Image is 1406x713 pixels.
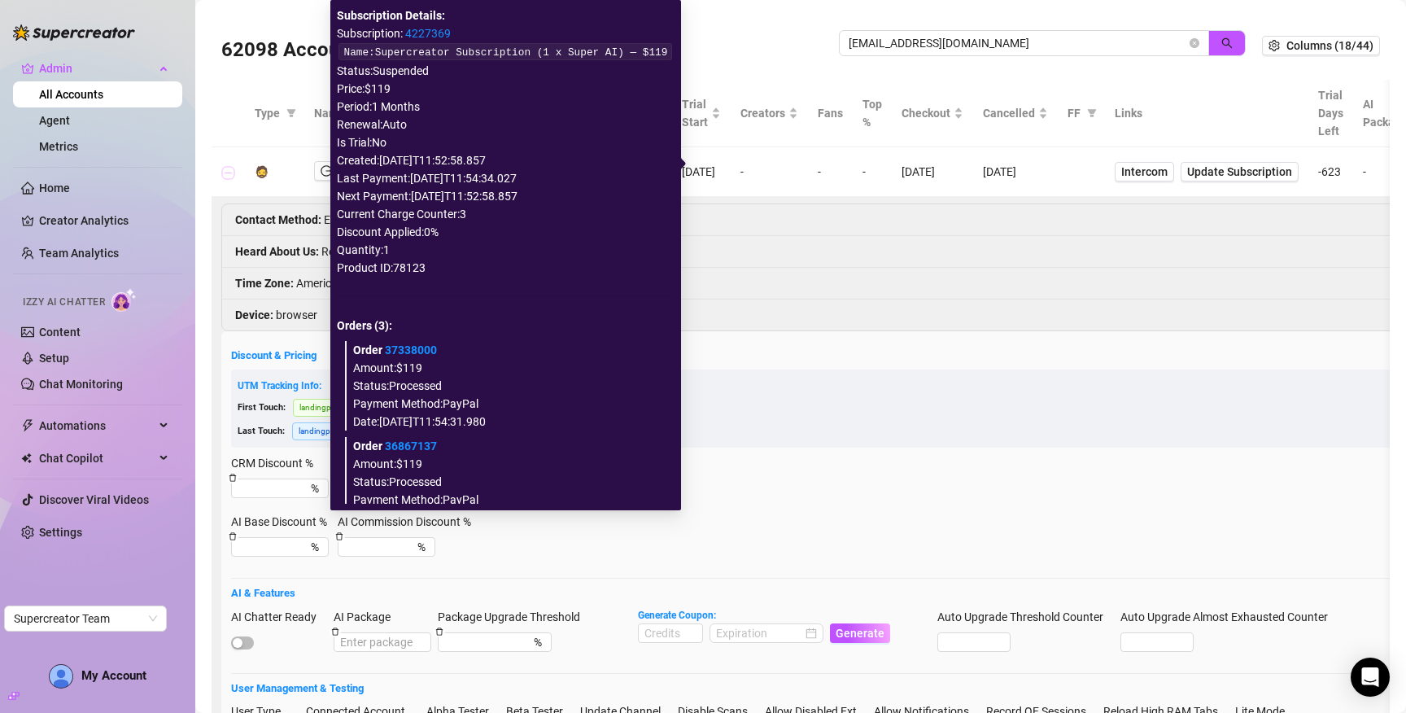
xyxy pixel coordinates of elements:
[39,247,119,260] a: Team Analytics
[353,395,668,413] div: Payment Method: PayPal
[385,440,437,453] a: 36867137
[1181,162,1299,182] button: Update Subscription
[286,108,296,118] span: filter
[1121,163,1168,181] span: Intercom
[255,104,280,122] span: Type
[1105,80,1308,147] th: Links
[973,80,1058,147] th: Cancelled
[353,473,668,491] div: Status: Processed
[716,624,802,642] input: Expiration
[235,277,294,290] strong: Time Zone :
[731,80,808,147] th: Creators
[337,9,445,22] strong: Subscription Details:
[1115,162,1174,182] a: Intercom
[255,163,269,181] div: 🧔
[21,62,34,75] span: crown
[902,104,950,122] span: Checkout
[13,24,135,41] img: logo-BBDzfeDw.svg
[1221,37,1233,49] span: search
[1308,80,1353,147] th: Trial Days Left
[337,169,675,187] div: Last Payment: [DATE]T11:54:34.027
[235,213,321,226] strong: Contact Method :
[353,359,668,377] div: Amount: $119
[731,147,808,197] td: -
[304,80,427,147] th: Name
[39,55,155,81] span: Admin
[235,245,319,258] strong: Heard About Us :
[231,636,254,650] button: AI Chatter Ready
[235,308,273,322] strong: Device :
[39,182,70,195] a: Home
[1068,104,1081,122] span: FF
[334,632,431,652] input: AI Package
[1084,101,1100,125] span: filter
[353,455,668,473] div: Amount: $119
[335,532,343,540] span: delete
[337,116,675,133] div: Renewal: Auto
[1187,165,1292,178] span: Update Subscription
[39,378,123,391] a: Chat Monitoring
[672,80,731,147] th: Trial Start
[353,413,668,431] div: Date: [DATE]T11:54:31.980
[39,326,81,339] a: Content
[1308,147,1353,197] td: -623
[50,665,72,688] img: AD_cMMTxCeTpmN1d5MnKJ1j-_uXZCpTKapSSqNGg4PyXtR_tCW7gZXTNmFz2tpVv9LSyNV7ff1CaS4f4q0HLYKULQOwoM5GQR...
[337,259,675,277] div: Product ID: 78123
[337,151,675,169] div: Created: [DATE]T11:52:58.857
[21,419,34,432] span: thunderbolt
[293,399,436,417] span: landingpage : [DOMAIN_NAME][URL]
[21,453,32,464] img: Chat Copilot
[1286,39,1373,52] span: Columns (18/44)
[385,343,437,356] a: 37338000
[353,377,668,395] div: Status: Processed
[740,104,785,122] span: Creators
[1190,38,1199,48] button: close-circle
[39,114,70,127] a: Agent
[444,633,531,651] input: Package Upgrade Threshold
[672,147,731,197] td: [DATE]
[682,95,708,131] span: Trial Start
[314,161,338,181] button: logout
[39,88,103,101] a: All Accounts
[238,426,285,436] span: Last Touch:
[808,80,853,147] th: Fans
[338,43,672,60] code: Name: Supercreator Subscription (1 x Super AI) — $119
[639,624,702,642] input: Credits
[39,445,155,471] span: Chat Copilot
[337,62,675,80] div: Status: Suspended
[23,295,105,310] span: Izzy AI Chatter
[229,474,237,482] span: delete
[222,166,235,179] button: Collapse row
[229,532,237,540] span: delete
[983,104,1035,122] span: Cancelled
[231,608,327,626] label: AI Chatter Ready
[231,513,338,531] label: AI Base Discount %
[39,526,82,539] a: Settings
[1351,658,1390,697] div: Open Intercom Messenger
[836,627,884,640] span: Generate
[353,491,668,509] div: Payment Method: PayPal
[973,147,1058,197] td: [DATE]
[111,288,137,312] img: AI Chatter
[892,147,973,197] td: [DATE]
[853,147,892,197] td: -
[337,241,675,259] div: Quantity: 1
[892,80,973,147] th: Checkout
[221,37,366,63] h3: 62098 Accounts
[1120,608,1338,626] label: Auto Upgrade Almost Exhausted Counter
[1268,40,1280,51] span: setting
[353,440,437,453] strong: Order
[937,608,1114,626] label: Auto Upgrade Threshold Counter
[337,205,675,223] div: Current Charge Counter: 3
[283,101,299,125] span: filter
[231,454,324,472] label: CRM Discount %
[337,80,675,98] div: Price: $119
[1121,633,1193,651] input: Auto Upgrade Almost Exhausted Counter
[334,608,401,626] label: AI Package
[39,413,155,439] span: Automations
[638,610,716,621] strong: Generate Coupon:
[292,422,435,440] span: landingpage : [DOMAIN_NAME][URL]
[331,628,339,636] span: delete
[14,606,157,631] span: Supercreator Team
